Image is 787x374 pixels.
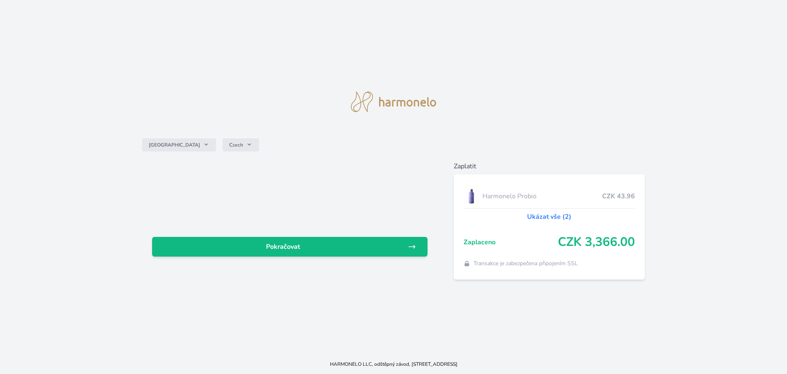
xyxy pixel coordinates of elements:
[351,92,436,112] img: logo.svg
[152,237,428,257] a: Pokračovat
[149,142,200,148] span: [GEOGRAPHIC_DATA]
[229,142,243,148] span: Czech
[473,259,578,268] span: Transakce je zabezpečena připojením SSL
[223,138,259,151] button: Czech
[464,237,558,247] span: Zaplaceno
[527,212,571,222] a: Ukázat vše (2)
[454,161,645,171] h6: Zaplatit
[558,235,635,250] span: CZK 3,366.00
[482,191,603,201] span: Harmonelo Probio
[159,242,408,252] span: Pokračovat
[142,138,216,151] button: [GEOGRAPHIC_DATA]
[602,191,635,201] span: CZK 43.96
[464,186,479,207] img: CLEAN_PROBIO_se_stinem_x-lo.jpg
